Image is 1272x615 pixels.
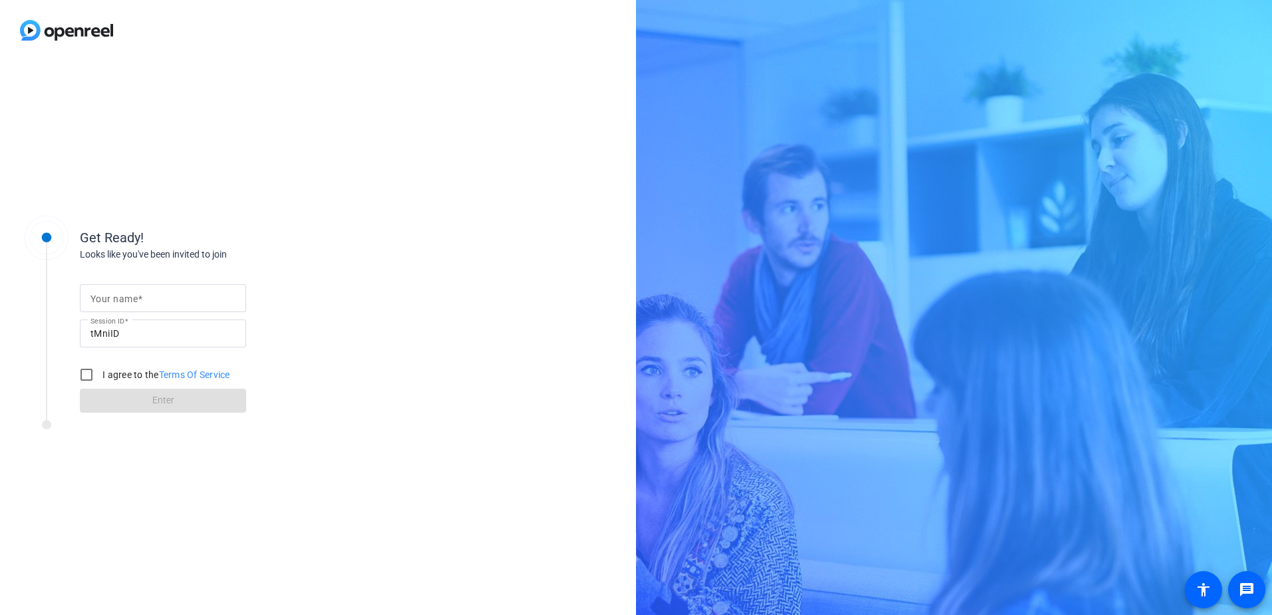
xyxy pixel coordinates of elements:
div: Get Ready! [80,228,346,248]
div: Looks like you've been invited to join [80,248,346,262]
label: I agree to the [100,368,230,381]
mat-icon: accessibility [1195,582,1211,598]
a: Terms Of Service [159,369,230,380]
mat-icon: message [1239,582,1255,598]
mat-label: Session ID [90,317,124,325]
mat-label: Your name [90,294,138,304]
